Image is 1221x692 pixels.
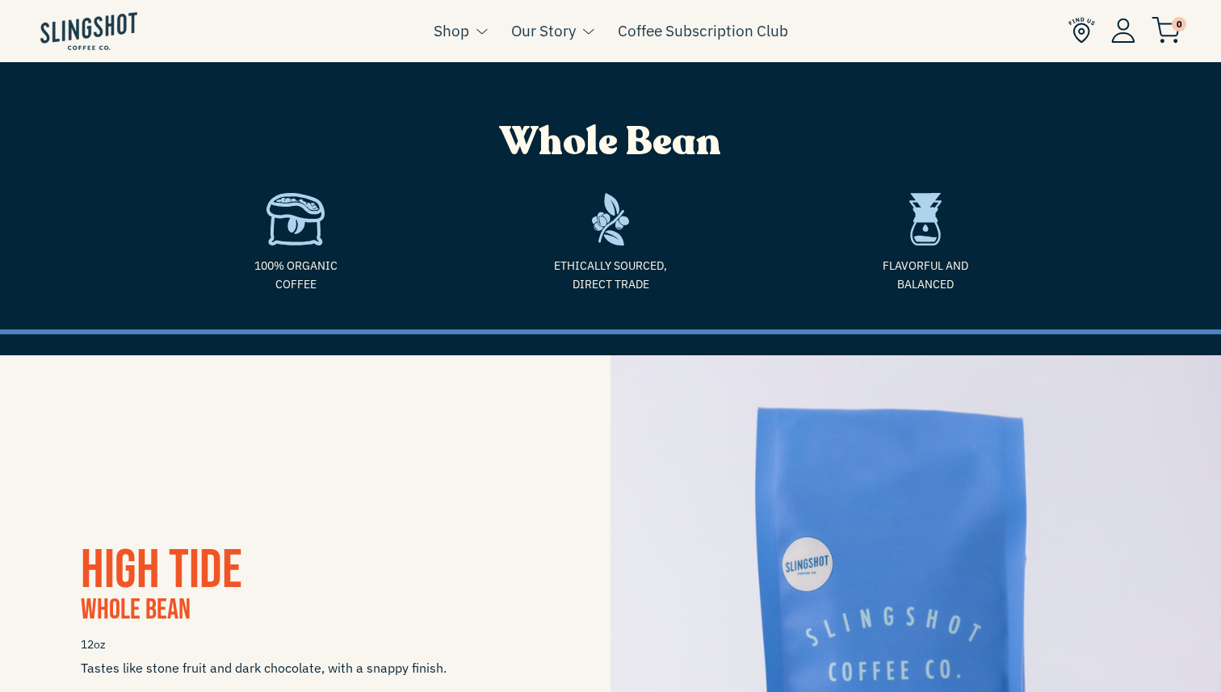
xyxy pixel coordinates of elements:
span: Ethically Sourced, Direct Trade [465,257,756,293]
a: 0 [1152,21,1181,40]
span: 100% Organic Coffee [150,257,441,293]
img: drip-1635975560969.svg [909,193,942,245]
img: Find Us [1068,17,1095,44]
span: 12oz [81,631,530,659]
img: coffee-1635975492010.svg [266,193,325,245]
span: Whole Bean [81,593,191,627]
a: Coffee Subscription Club [618,19,788,43]
img: Account [1111,18,1135,43]
span: 0 [1172,17,1186,31]
a: High Tide [81,538,242,603]
a: Shop [434,19,469,43]
span: Flavorful and Balanced [780,257,1071,293]
a: Our Story [511,19,576,43]
img: cart [1152,17,1181,44]
span: Whole Bean [500,115,721,168]
img: frame-1635784469962.svg [592,193,630,245]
